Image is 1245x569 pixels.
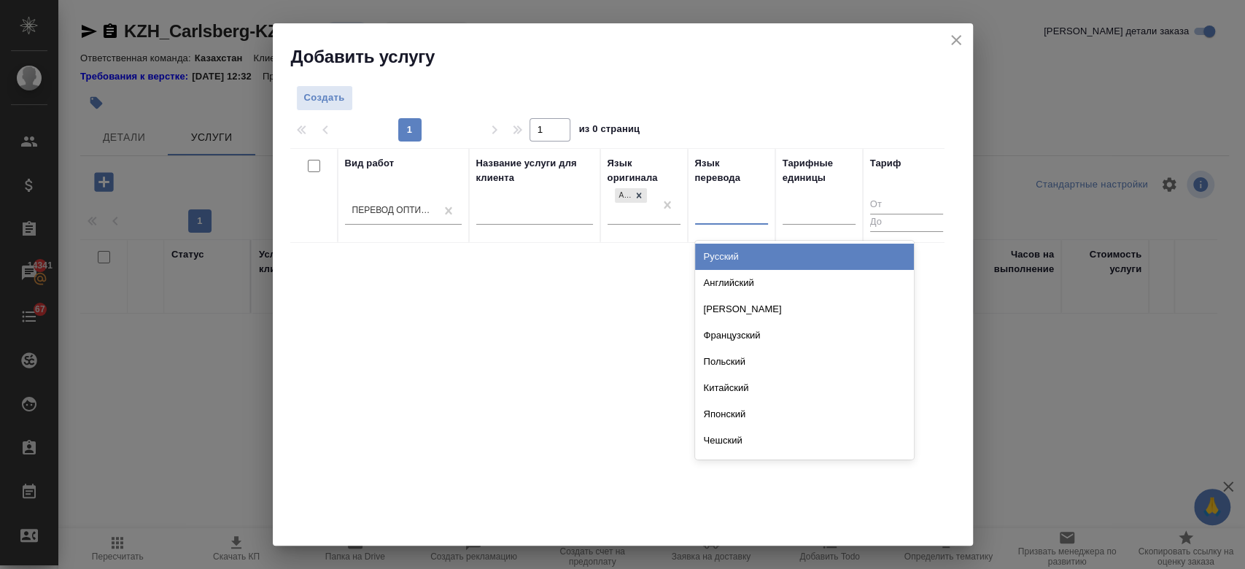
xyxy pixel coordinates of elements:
[345,156,395,171] div: Вид работ
[615,188,631,204] div: Английский
[296,85,353,111] button: Создать
[695,375,914,401] div: Китайский
[695,156,768,185] div: Язык перевода
[695,244,914,270] div: Русский
[291,45,973,69] h2: Добавить услугу
[945,29,967,51] button: close
[695,322,914,349] div: Французский
[476,156,593,185] div: Название услуги для клиента
[352,204,437,217] div: Перевод Оптимальный
[304,90,345,107] span: Создать
[695,270,914,296] div: Английский
[870,196,943,214] input: От
[695,349,914,375] div: Польский
[695,296,914,322] div: [PERSON_NAME]
[613,187,648,205] div: Английский
[695,454,914,480] div: Сербский
[870,156,901,171] div: Тариф
[608,156,680,185] div: Язык оригинала
[695,401,914,427] div: Японский
[579,120,640,142] span: из 0 страниц
[870,214,943,232] input: До
[783,156,856,185] div: Тарифные единицы
[695,427,914,454] div: Чешский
